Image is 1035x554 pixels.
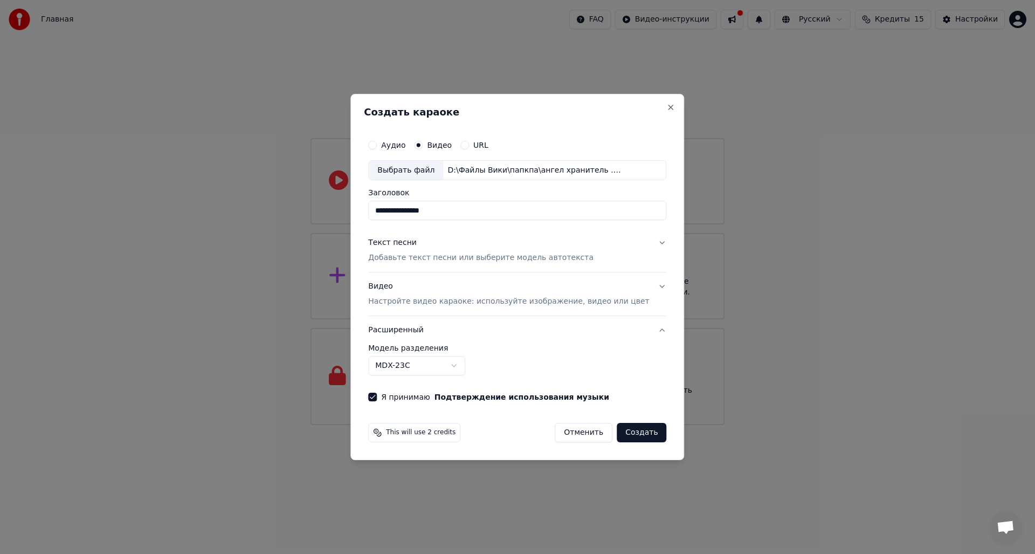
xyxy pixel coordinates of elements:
label: Аудио [381,141,405,149]
button: ВидеоНастройте видео караоке: используйте изображение, видео или цвет [368,273,666,316]
button: Текст песниДобавьте текст песни или выберите модель автотекста [368,229,666,272]
div: D:\Файлы Вики\папкпа\ангел хранитель .mp4 [443,165,626,176]
button: Создать [617,423,666,442]
h2: Создать караоке [364,107,671,117]
p: Добавьте текст песни или выберите модель автотекста [368,253,594,264]
label: Модель разделения [368,344,666,352]
div: Текст песни [368,238,417,249]
label: Заголовок [368,189,666,197]
p: Настройте видео караоке: используйте изображение, видео или цвет [368,296,649,307]
label: Я принимаю [381,393,609,401]
button: Отменить [555,423,612,442]
label: URL [473,141,488,149]
button: Расширенный [368,316,666,344]
div: Выбрать файл [369,161,443,180]
span: This will use 2 credits [386,428,456,437]
div: Расширенный [368,344,666,384]
button: Я принимаю [434,393,609,401]
div: Видео [368,282,649,307]
label: Видео [427,141,452,149]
